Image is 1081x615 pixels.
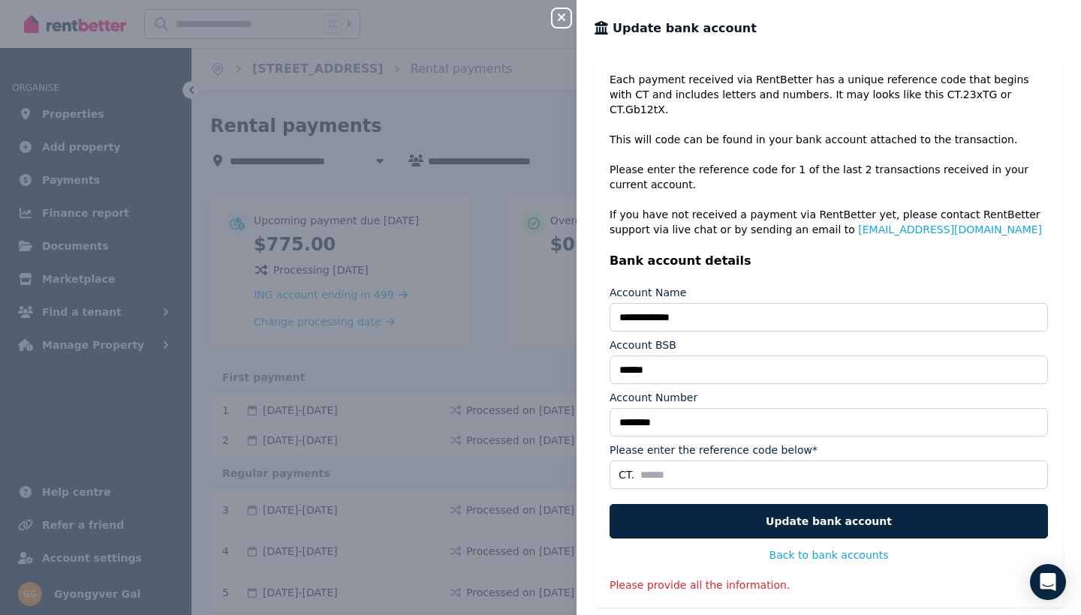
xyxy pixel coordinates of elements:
[610,504,1048,538] button: Update bank account
[610,72,1048,237] p: Each payment received via RentBetter has a unique reference code that begins with CT and includes...
[1030,564,1066,600] div: Open Intercom Messenger
[610,577,1048,592] p: Please provide all the information.
[610,252,1048,270] p: Bank account details
[610,337,676,352] label: Account BSB
[858,223,1042,235] a: [EMAIL_ADDRESS][DOMAIN_NAME]
[610,442,818,457] label: Please enter the reference code below*
[610,285,686,300] label: Account Name
[610,390,697,405] label: Account Number
[613,19,757,37] span: Update bank account
[769,547,889,562] button: Back to bank accounts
